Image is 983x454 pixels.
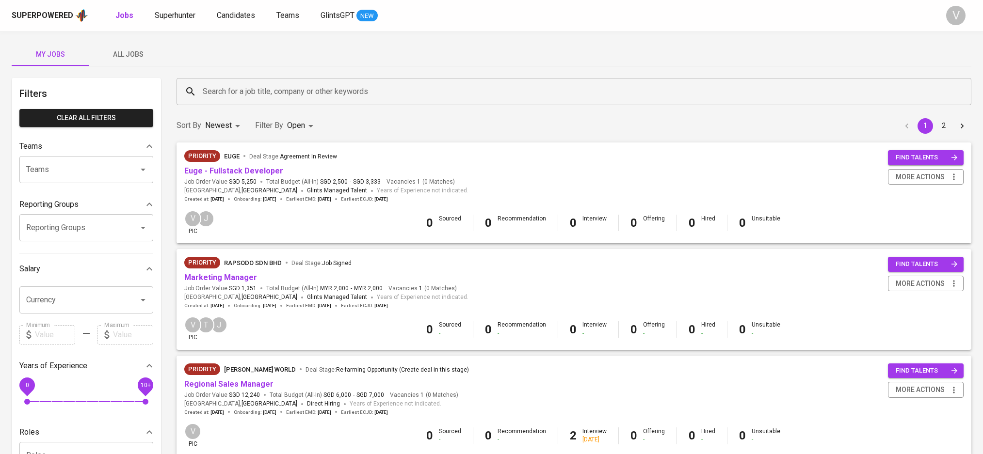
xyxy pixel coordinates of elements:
span: My Jobs [17,48,83,61]
div: Interview [582,215,607,231]
span: [DATE] [210,409,224,416]
b: 0 [570,323,577,336]
div: - [498,329,546,338]
span: Onboarding : [234,409,276,416]
span: [GEOGRAPHIC_DATA] [242,293,297,302]
b: 0 [485,216,492,230]
p: Reporting Groups [19,199,79,210]
div: pic [184,210,201,235]
span: Deal Stage : [291,260,352,266]
div: J [210,316,227,333]
div: Offering [643,321,665,337]
div: Sourced [439,321,461,337]
div: - [752,329,780,338]
span: 1 [416,178,420,186]
b: 0 [689,216,695,230]
p: Salary [19,263,40,275]
span: Created at : [184,196,224,203]
span: Clear All filters [27,112,145,124]
span: Earliest EMD : [286,302,331,309]
input: Value [113,325,153,344]
div: pic [184,423,201,448]
div: Open [287,117,317,135]
b: 0 [689,429,695,442]
span: SGD 1,351 [229,284,257,293]
div: - [752,223,780,231]
span: Vacancies ( 0 Matches ) [388,284,457,293]
div: Hired [701,427,715,444]
div: Sourced [439,215,461,231]
b: 0 [570,216,577,230]
a: Marketing Manager [184,273,257,282]
span: SGD 12,240 [229,391,260,399]
a: Jobs [115,10,135,22]
a: Superhunter [155,10,197,22]
span: Years of Experience not indicated. [377,293,468,302]
span: 1 [419,391,424,399]
div: - [701,223,715,231]
span: SGD 3,333 [353,178,381,186]
button: Open [136,163,150,176]
span: Rapsodo Sdn Bhd [224,259,282,266]
span: - [351,284,352,293]
div: Recommendation [498,215,546,231]
div: [DATE] [582,436,607,444]
div: - [701,329,715,338]
div: Reporting Groups [19,195,153,214]
span: Teams [276,11,299,20]
span: 10+ [140,381,150,388]
span: Vacancies ( 0 Matches ) [390,391,458,399]
span: 1 [418,284,422,293]
button: Go to next page [954,118,970,134]
div: V [184,316,201,333]
span: more actions [896,384,945,396]
span: Earliest ECJD : [341,409,388,416]
span: Deal Stage : [249,153,337,160]
span: Open [287,121,305,130]
span: [DATE] [263,302,276,309]
span: find talents [896,152,958,163]
div: Newest [205,117,243,135]
button: more actions [888,382,964,398]
span: Priority [184,364,220,374]
button: Clear All filters [19,109,153,127]
span: All Jobs [95,48,161,61]
span: MYR 2,000 [320,284,349,293]
b: 0 [426,429,433,442]
span: euge [224,153,240,160]
span: [DATE] [318,409,331,416]
span: find talents [896,259,958,270]
div: - [582,223,607,231]
span: SGD 5,250 [229,178,257,186]
b: 0 [426,323,433,336]
a: GlintsGPT NEW [321,10,378,22]
div: Hired [701,215,715,231]
p: Teams [19,141,42,152]
span: Created at : [184,409,224,416]
span: SGD 7,000 [356,391,384,399]
span: Earliest ECJD : [341,196,388,203]
h6: Filters [19,86,153,101]
div: - [752,436,780,444]
nav: pagination navigation [898,118,971,134]
span: more actions [896,278,945,290]
div: New Job received from Demand Team [184,363,220,375]
span: [DATE] [210,196,224,203]
a: Candidates [217,10,257,22]
span: Priority [184,151,220,161]
span: [DATE] [374,196,388,203]
div: Interview [582,427,607,444]
div: Recommendation [498,427,546,444]
button: Open [136,221,150,235]
div: - [498,223,546,231]
div: Roles [19,423,153,442]
span: [DATE] [374,409,388,416]
div: - [643,223,665,231]
span: [PERSON_NAME] World [224,366,296,373]
div: Offering [643,215,665,231]
span: more actions [896,171,945,183]
a: Superpoweredapp logo [12,8,88,23]
div: - [582,329,607,338]
span: [GEOGRAPHIC_DATA] , [184,186,297,196]
span: Years of Experience not indicated. [350,399,441,409]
